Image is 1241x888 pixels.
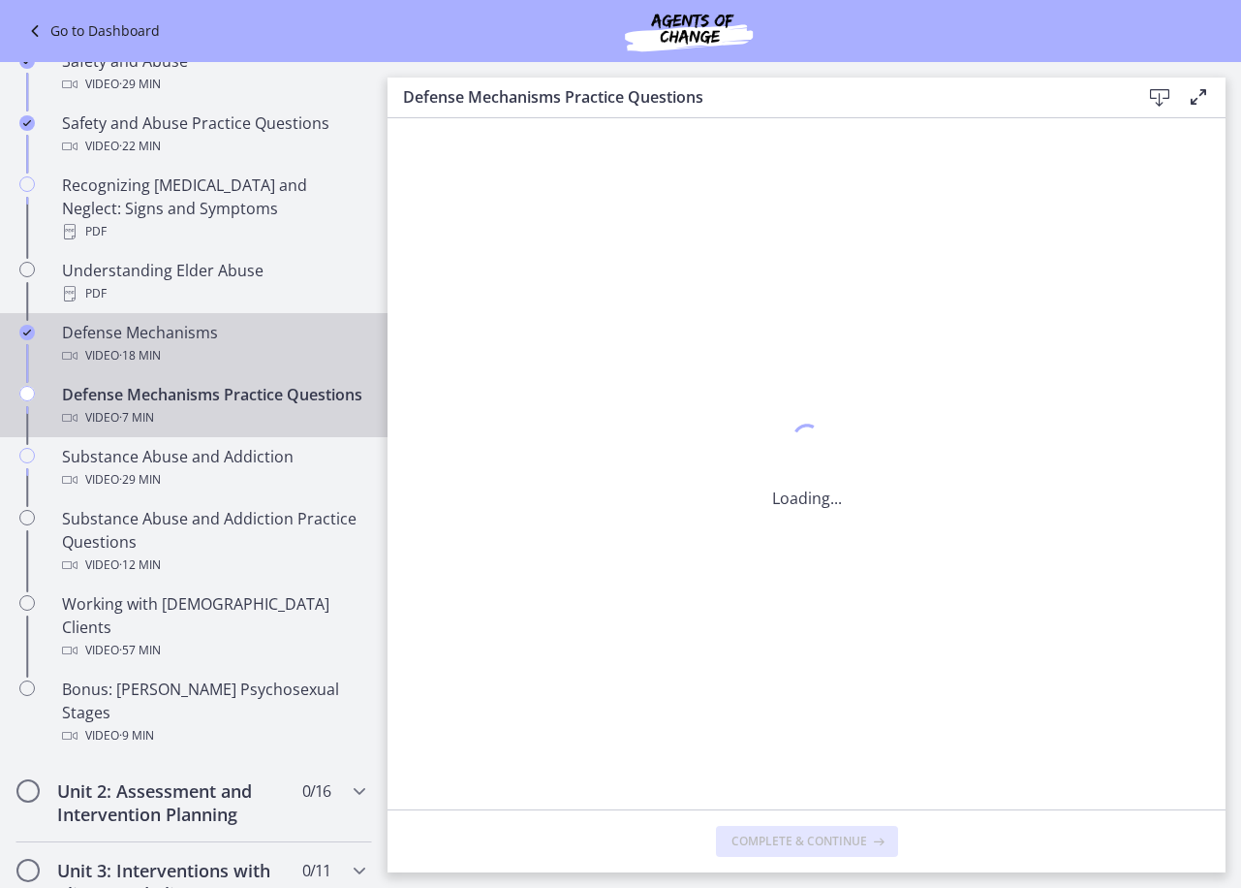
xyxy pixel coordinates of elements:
div: Video [62,724,364,747]
span: · 29 min [119,468,161,492]
button: Complete & continue [716,826,898,857]
a: Go to Dashboard [23,19,160,43]
div: Video [62,406,364,429]
div: Substance Abuse and Addiction Practice Questions [62,507,364,577]
span: 0 / 16 [302,779,330,803]
div: Video [62,639,364,662]
div: Video [62,468,364,492]
div: Safety and Abuse Practice Questions [62,111,364,158]
h2: Unit 2: Assessment and Intervention Planning [57,779,294,826]
img: Agents of Change [573,8,805,54]
span: · 22 min [119,135,161,158]
i: Completed [19,115,35,131]
div: Understanding Elder Abuse [62,259,364,305]
span: · 12 min [119,554,161,577]
div: Defense Mechanisms [62,321,364,367]
div: Working with [DEMOGRAPHIC_DATA] Clients [62,592,364,662]
span: · 57 min [119,639,161,662]
p: Loading... [772,487,842,510]
span: · 7 min [119,406,154,429]
span: · 29 min [119,73,161,96]
div: Recognizing [MEDICAL_DATA] and Neglect: Signs and Symptoms [62,174,364,243]
div: Substance Abuse and Addiction [62,445,364,492]
div: Video [62,344,364,367]
span: Complete & continue [731,834,867,849]
div: Defense Mechanisms Practice Questions [62,383,364,429]
div: 1 [772,419,842,463]
span: · 9 min [119,724,154,747]
h3: Defense Mechanisms Practice Questions [403,85,1109,109]
span: 0 / 11 [302,859,330,882]
div: Video [62,135,364,158]
div: Safety and Abuse [62,49,364,96]
div: Video [62,73,364,96]
div: Bonus: [PERSON_NAME] Psychosexual Stages [62,678,364,747]
i: Completed [19,325,35,340]
div: PDF [62,220,364,243]
div: Video [62,554,364,577]
div: PDF [62,282,364,305]
span: · 18 min [119,344,161,367]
